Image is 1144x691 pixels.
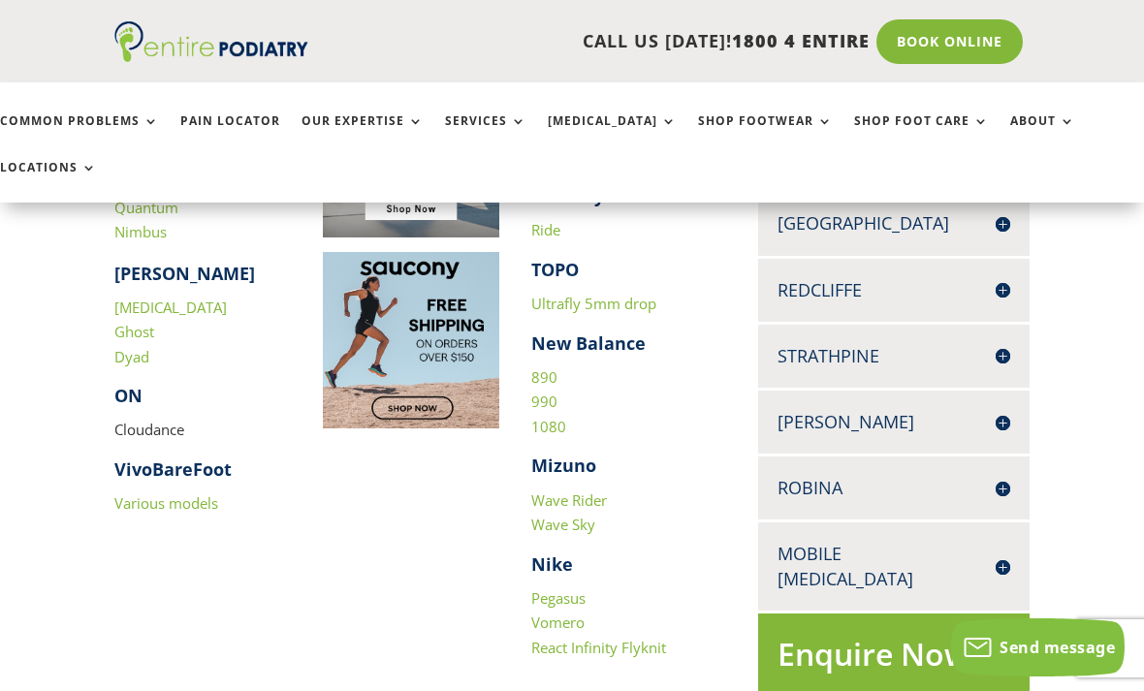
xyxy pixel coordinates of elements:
[732,29,870,52] span: 1800 4 ENTIRE
[778,476,1010,500] h4: Robina
[531,552,573,576] strong: Nike
[1010,114,1075,156] a: About
[445,114,526,156] a: Services
[114,384,143,407] strong: ON
[531,612,585,632] a: Vomero
[876,19,1023,64] a: Book Online
[114,418,291,457] p: Cloudance
[854,114,989,156] a: Shop Foot Care
[778,278,1010,302] h4: Redcliffe
[531,588,586,608] a: Pegasus
[778,211,1010,236] h4: [GEOGRAPHIC_DATA]
[531,220,560,239] a: Ride
[531,454,596,477] strong: Mizuno
[114,347,149,366] a: Dyad
[531,638,666,657] a: React Infinity Flyknit
[951,618,1125,676] button: Send message
[778,344,1010,368] h4: Strathpine
[114,222,167,241] a: Nimbus
[531,490,607,510] a: Wave Rider
[317,29,870,54] p: CALL US [DATE]!
[531,417,566,436] a: 1080
[114,298,227,317] a: [MEDICAL_DATA]
[114,493,218,513] a: Various models
[114,47,308,66] a: Entire Podiatry
[114,322,154,341] a: Ghost
[531,515,595,534] a: Wave Sky
[114,262,255,285] strong: [PERSON_NAME]
[531,258,579,281] strong: TOPO
[302,114,424,156] a: Our Expertise
[1000,637,1115,658] span: Send message
[778,633,1010,686] h2: Enquire Now
[548,114,677,156] a: [MEDICAL_DATA]
[114,21,308,62] img: logo (1)
[114,198,178,217] a: Quantum
[531,392,557,411] a: 990
[778,542,1010,590] h4: Mobile [MEDICAL_DATA]
[531,331,646,355] strong: New Balance
[180,114,280,156] a: Pain Locator
[531,294,656,313] a: Ultrafly 5mm drop
[698,114,833,156] a: Shop Footwear
[114,457,232,481] strong: VivoBareFoot
[531,367,557,387] a: 890
[778,410,1010,434] h4: [PERSON_NAME]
